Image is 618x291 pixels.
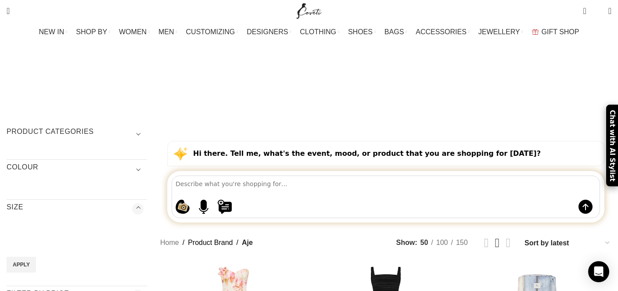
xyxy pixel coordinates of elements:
[7,257,36,273] button: Apply
[186,28,235,36] span: CUSTOMIZING
[2,2,14,20] a: Search
[542,28,579,36] span: GIFT SHOP
[300,28,336,36] span: CLOTHING
[416,28,467,36] span: ACCESSORIES
[7,162,147,177] h3: COLOUR
[76,23,110,41] a: SHOP BY
[39,23,68,41] a: NEW IN
[348,28,373,36] span: SHOES
[532,23,579,41] a: GIFT SHOP
[186,23,238,41] a: CUSTOMIZING
[578,2,590,20] a: 0
[247,23,291,41] a: DESIGNERS
[295,7,324,14] a: Site logo
[300,23,339,41] a: CLOTHING
[348,23,376,41] a: SHOES
[588,261,609,282] div: Open Intercom Messenger
[2,23,616,41] div: Main navigation
[416,23,470,41] a: ACCESSORIES
[15,233,140,241] input: Any Size
[478,28,520,36] span: JEWELLERY
[158,23,177,41] a: MEN
[478,23,523,41] a: JEWELLERY
[119,23,150,41] a: WOMEN
[7,127,147,142] h3: Product categories
[384,23,407,41] a: BAGS
[584,4,590,11] span: 0
[593,2,602,20] div: My Wishlist
[158,28,174,36] span: MEN
[384,28,404,36] span: BAGS
[247,28,288,36] span: DESIGNERS
[76,28,107,36] span: SHOP BY
[532,29,539,35] img: GiftBag
[7,202,147,217] h3: SIZE
[595,9,601,15] span: 0
[119,28,147,36] span: WOMEN
[39,28,65,36] span: NEW IN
